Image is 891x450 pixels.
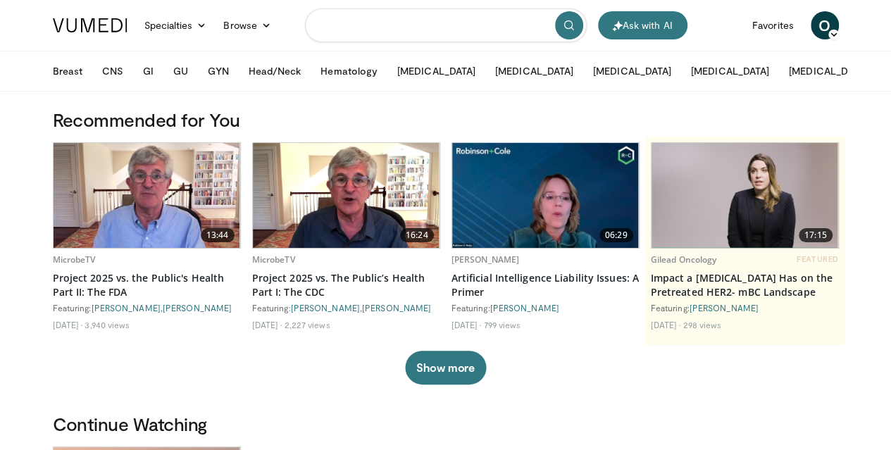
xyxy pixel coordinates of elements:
[652,143,838,248] img: 37b1f331-dad8-42d1-a0d6-86d758bc13f3.png.620x360_q85_upscale.png
[312,57,386,85] button: Hematology
[452,143,639,248] a: 06:29
[799,228,833,242] span: 17:15
[651,319,681,330] li: [DATE]
[651,254,717,265] a: Gilead Oncology
[451,319,482,330] li: [DATE]
[136,11,216,39] a: Specialties
[94,57,132,85] button: CNS
[683,57,778,85] button: [MEDICAL_DATA]
[652,143,838,248] a: 17:15
[651,271,839,299] a: Impact a [MEDICAL_DATA] Has on the Pretreated HER2- mBC Landscape
[744,11,802,39] a: Favorites
[362,303,431,313] a: [PERSON_NAME]
[490,303,559,313] a: [PERSON_NAME]
[53,271,241,299] a: Project 2025 vs. the Public's Health Part II: The FDA
[253,143,440,248] img: 1706402d-9130-41c6-9999-0780bfd631f2.620x360_q85_upscale.jpg
[53,108,839,131] h3: Recommended for You
[252,271,440,299] a: Project 2025 vs. The Public’s Health Part I: The CDC
[400,228,434,242] span: 16:24
[585,57,680,85] button: [MEDICAL_DATA]
[44,57,91,85] button: Breast
[53,413,839,435] h3: Continue Watching
[54,143,240,248] img: 756bda5e-05c1-488d-885e-e45646a3debb.620x360_q85_upscale.jpg
[240,57,310,85] button: Head/Neck
[53,18,127,32] img: VuMedi Logo
[252,254,295,265] a: MicrobeTV
[53,254,96,265] a: MicrobeTV
[291,303,360,313] a: [PERSON_NAME]
[284,319,330,330] li: 2,227 views
[780,57,876,85] button: [MEDICAL_DATA]
[690,303,759,313] a: [PERSON_NAME]
[452,143,639,248] img: 0b7097c1-02ff-423c-b079-580fc02f5c30.620x360_q85_upscale.jpg
[165,57,197,85] button: GU
[651,302,839,313] div: Featuring:
[305,8,587,42] input: Search topics, interventions
[85,319,130,330] li: 3,940 views
[53,302,241,313] div: Featuring: ,
[135,57,162,85] button: GI
[201,228,235,242] span: 13:44
[389,57,484,85] button: [MEDICAL_DATA]
[487,57,582,85] button: [MEDICAL_DATA]
[163,303,232,313] a: [PERSON_NAME]
[54,143,240,248] a: 13:44
[53,319,83,330] li: [DATE]
[683,319,721,330] li: 298 views
[451,302,640,313] div: Featuring:
[811,11,839,39] a: O
[215,11,280,39] a: Browse
[252,319,282,330] li: [DATE]
[451,271,640,299] a: Artificial Intelligence Liability Issues: A Primer
[599,228,633,242] span: 06:29
[451,254,520,265] a: [PERSON_NAME]
[199,57,237,85] button: GYN
[483,319,521,330] li: 799 views
[252,302,440,313] div: Featuring: ,
[405,351,486,385] button: Show more
[92,303,161,313] a: [PERSON_NAME]
[797,254,838,264] span: FEATURED
[253,143,440,248] a: 16:24
[598,11,687,39] button: Ask with AI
